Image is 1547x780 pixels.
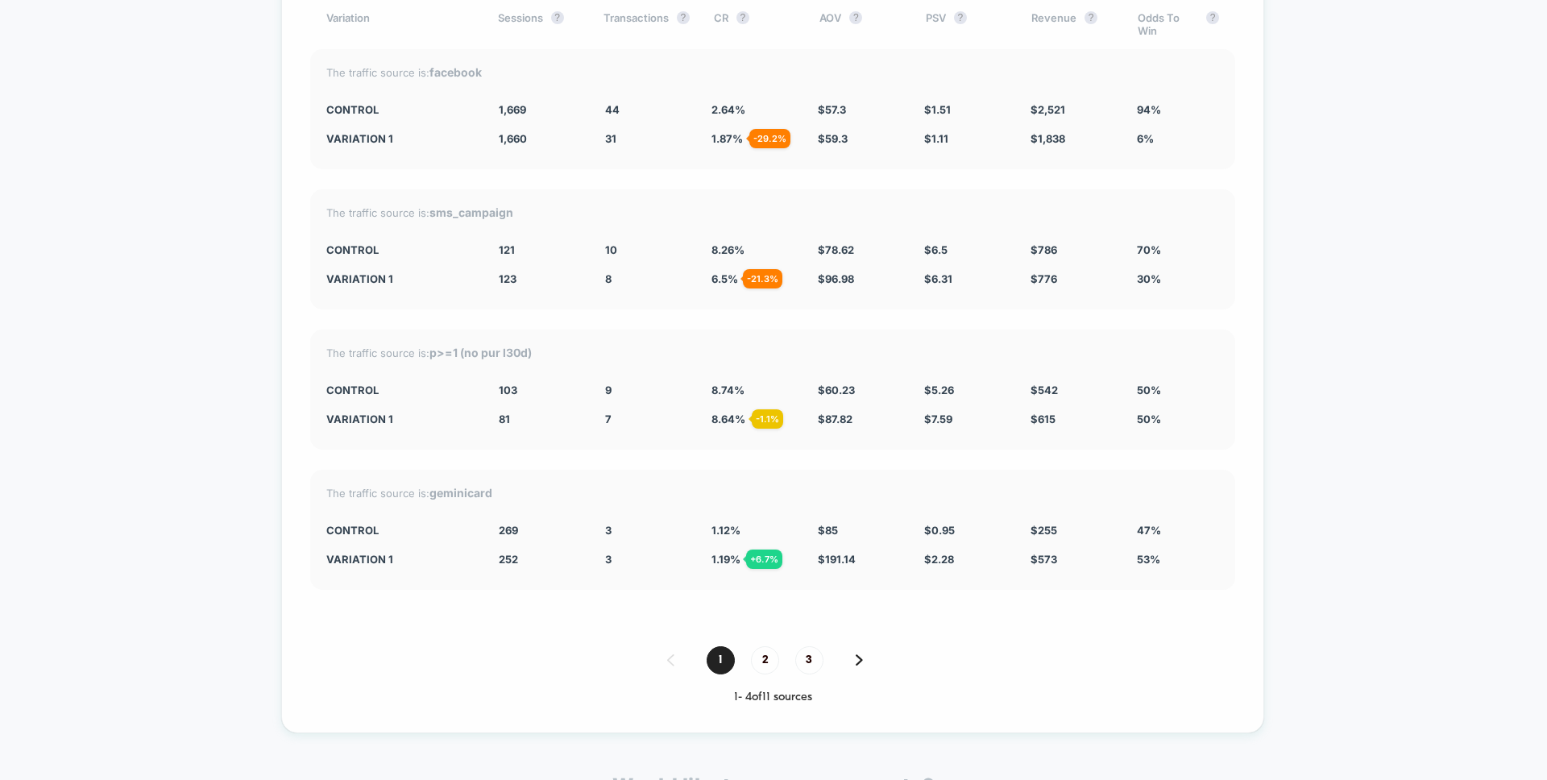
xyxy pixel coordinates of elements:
[605,553,612,566] span: 3
[326,272,475,285] div: Variation 1
[711,272,738,285] span: 6.5 %
[326,486,1219,500] div: The traffic source is:
[677,11,690,24] button: ?
[752,409,783,429] div: - 1.1 %
[711,243,744,256] span: 8.26 %
[326,11,474,37] div: Variation
[551,11,564,24] button: ?
[499,384,517,396] span: 103
[736,11,749,24] button: ?
[924,272,952,285] span: $ 6.31
[849,11,862,24] button: ?
[746,550,782,569] div: + 6.7 %
[429,65,482,79] strong: facebook
[924,132,948,145] span: $ 1.11
[499,132,527,145] span: 1,660
[1031,384,1058,396] span: $ 542
[310,691,1235,704] div: 1 - 4 of 11 sources
[711,524,740,537] span: 1.12 %
[707,646,735,674] span: 1
[1031,272,1057,285] span: $ 776
[749,129,790,148] div: - 29.2 %
[1138,11,1219,37] div: Odds To Win
[326,65,1219,79] div: The traffic source is:
[856,654,863,666] img: pagination forward
[1137,384,1219,396] div: 50%
[1031,413,1056,425] span: $ 615
[711,132,743,145] span: 1.87 %
[605,524,612,537] span: 3
[498,11,579,37] div: Sessions
[818,524,838,537] span: $ 85
[1137,553,1219,566] div: 53%
[954,11,967,24] button: ?
[924,384,954,396] span: $ 5.26
[1137,524,1219,537] div: 47%
[326,553,475,566] div: Variation 1
[924,413,952,425] span: $ 7.59
[326,103,475,116] div: CONTROL
[714,11,795,37] div: CR
[1137,272,1219,285] div: 30%
[924,524,955,537] span: $ 0.95
[818,103,846,116] span: $ 57.3
[605,413,612,425] span: 7
[499,272,516,285] span: 123
[429,486,492,500] strong: geminicard
[326,384,475,396] div: CONTROL
[1206,11,1219,24] button: ?
[711,384,744,396] span: 8.74 %
[818,272,854,285] span: $ 96.98
[605,272,612,285] span: 8
[818,243,854,256] span: $ 78.62
[1031,243,1057,256] span: $ 786
[605,132,616,145] span: 31
[326,413,475,425] div: Variation 1
[326,524,475,537] div: CONTROL
[1137,103,1219,116] div: 94%
[818,413,852,425] span: $ 87.82
[1031,132,1065,145] span: $ 1,838
[751,646,779,674] span: 2
[499,413,510,425] span: 81
[818,132,848,145] span: $ 59.3
[499,243,515,256] span: 121
[499,103,526,116] span: 1,669
[926,11,1007,37] div: PSV
[711,103,745,116] span: 2.64 %
[605,103,620,116] span: 44
[605,384,612,396] span: 9
[1137,413,1219,425] div: 50%
[429,205,513,219] strong: sms_campaign
[499,553,518,566] span: 252
[795,646,823,674] span: 3
[499,524,518,537] span: 269
[1085,11,1097,24] button: ?
[819,11,901,37] div: AOV
[326,243,475,256] div: CONTROL
[743,269,782,288] div: - 21.3 %
[924,103,951,116] span: $ 1.51
[1031,524,1057,537] span: $ 255
[326,132,475,145] div: Variation 1
[924,243,948,256] span: $ 6.5
[818,553,856,566] span: $ 191.14
[924,553,954,566] span: $ 2.28
[429,346,532,359] strong: p>=1 (no pur l30d)
[1137,243,1219,256] div: 70%
[326,205,1219,219] div: The traffic source is:
[1031,553,1057,566] span: $ 573
[711,553,740,566] span: 1.19 %
[326,346,1219,359] div: The traffic source is:
[711,413,745,425] span: 8.64 %
[1031,103,1065,116] span: $ 2,521
[1031,11,1113,37] div: Revenue
[605,243,617,256] span: 10
[1137,132,1219,145] div: 6%
[603,11,690,37] div: Transactions
[818,384,855,396] span: $ 60.23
